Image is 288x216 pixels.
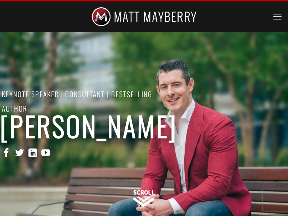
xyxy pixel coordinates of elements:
a: Follow on LinkedIn [28,149,37,158]
a: Follow on Twitter [15,149,24,158]
a: Menu [273,7,283,27]
a: Follow on Facebook [2,149,11,158]
img: Scroll Down [133,190,155,207]
img: Matt Mayberry [91,1,197,32]
a: Follow on YouTube [41,149,50,158]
